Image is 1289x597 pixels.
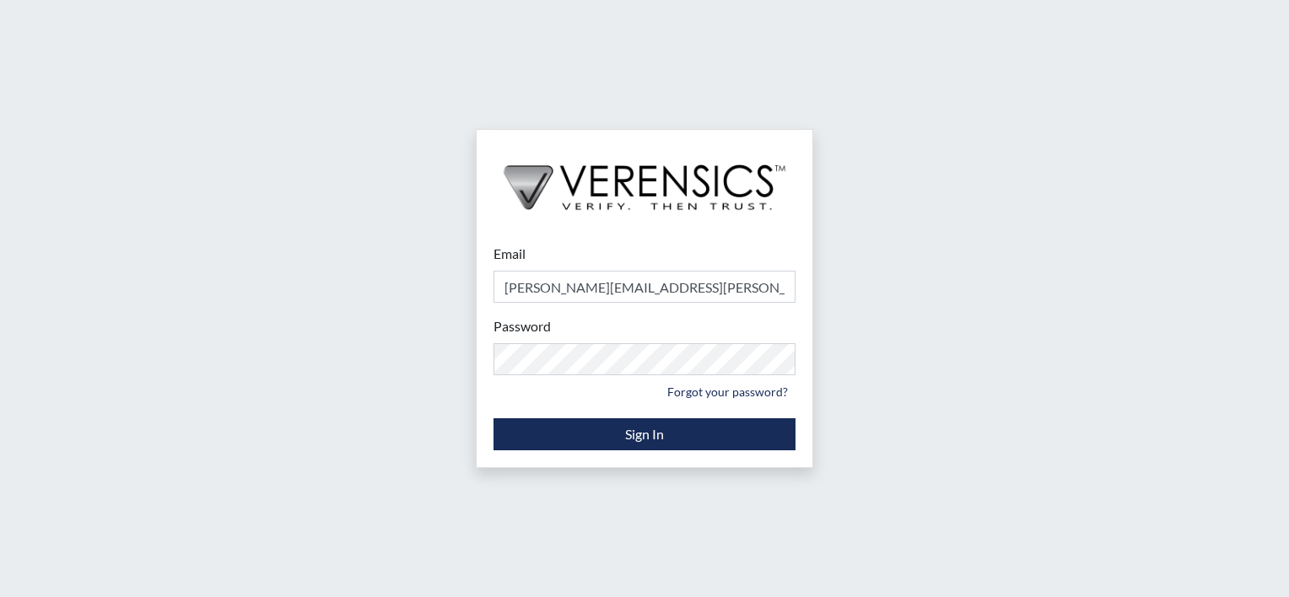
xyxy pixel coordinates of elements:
[493,418,796,450] button: Sign In
[493,244,526,264] label: Email
[660,379,796,405] a: Forgot your password?
[477,130,812,228] img: logo-wide-black.2aad4157.png
[493,316,551,336] label: Password
[493,271,796,303] input: Email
